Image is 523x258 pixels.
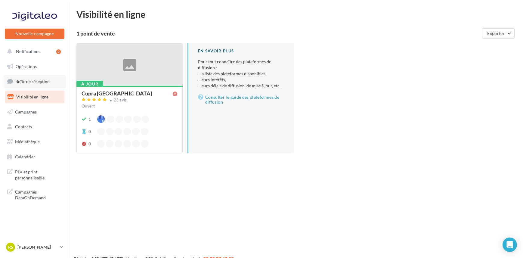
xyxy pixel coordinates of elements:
div: 23 avis [114,98,127,102]
a: Médiathèque [4,135,66,148]
a: Calendrier [4,151,66,163]
span: PLV et print personnalisable [15,168,62,181]
span: Médiathèque [15,139,40,144]
a: Contacts [4,120,66,133]
div: Open Intercom Messenger [503,238,517,252]
span: Campagnes [15,109,37,114]
div: Cupra [GEOGRAPHIC_DATA] [82,91,152,96]
div: En savoir plus [198,48,284,54]
span: Exporter [487,31,505,36]
span: Contacts [15,124,32,129]
p: [PERSON_NAME] [17,244,57,250]
button: Notifications 2 [4,45,63,58]
span: RS [8,244,13,250]
span: Calendrier [15,154,35,159]
li: - la liste des plateformes disponibles, [198,71,284,77]
a: Visibilité en ligne [4,91,66,103]
span: Ouvert [82,103,95,108]
a: Campagnes [4,106,66,118]
a: 23 avis [82,97,178,104]
li: - leurs intérêts, [198,77,284,83]
li: - leurs délais de diffusion, de mise à jour, etc. [198,83,284,89]
span: Campagnes DataOnDemand [15,188,62,201]
div: 0 [88,141,91,147]
div: À jour [76,81,103,87]
span: Notifications [16,49,40,54]
span: Opérations [16,64,37,69]
a: Opérations [4,60,66,73]
a: Campagnes DataOnDemand [4,185,66,203]
a: Boîte de réception [4,75,66,88]
a: PLV et print personnalisable [4,165,66,183]
button: Exporter [482,28,515,39]
div: 1 point de vente [76,31,480,36]
div: 0 [88,129,91,135]
div: Visibilité en ligne [76,10,516,19]
div: 2 [56,49,61,54]
a: RS [PERSON_NAME] [5,241,64,253]
button: Nouvelle campagne [5,29,64,39]
span: Boîte de réception [15,79,50,84]
a: Consulter le guide des plateformes de diffusion [198,94,284,106]
p: Pour tout connaître des plateformes de diffusion : [198,59,284,89]
span: Visibilité en ligne [16,94,48,99]
div: 1 [88,116,91,122]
